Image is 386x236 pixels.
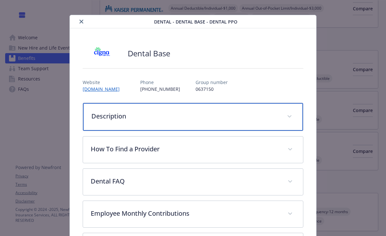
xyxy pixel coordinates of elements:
[83,86,125,92] a: [DOMAIN_NAME]
[91,111,279,121] p: Description
[83,201,303,227] div: Employee Monthly Contributions
[83,44,121,63] img: CIGNA
[83,103,303,131] div: Description
[196,79,228,86] p: Group number
[140,79,180,86] p: Phone
[140,86,180,92] p: [PHONE_NUMBER]
[91,209,280,218] p: Employee Monthly Contributions
[83,137,303,163] div: How To Find a Provider
[91,144,280,154] p: How To Find a Provider
[91,176,280,186] p: Dental FAQ
[196,86,228,92] p: 0637150
[83,169,303,195] div: Dental FAQ
[78,18,85,25] button: close
[83,79,125,86] p: Website
[154,18,237,25] span: Dental - Dental Base - Dental PPO
[128,48,170,59] h2: Dental Base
